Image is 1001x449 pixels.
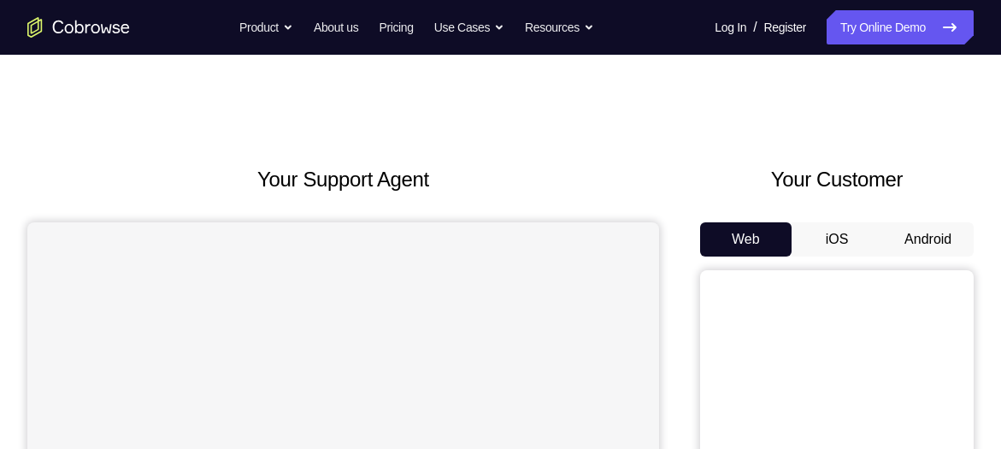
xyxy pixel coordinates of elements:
h2: Your Support Agent [27,164,659,195]
a: Register [764,10,806,44]
button: iOS [792,222,883,257]
button: Android [882,222,974,257]
button: Use Cases [434,10,504,44]
a: Go to the home page [27,17,130,38]
span: / [753,17,757,38]
button: Resources [525,10,594,44]
a: Pricing [379,10,413,44]
button: Product [239,10,293,44]
a: About us [314,10,358,44]
h2: Your Customer [700,164,974,195]
a: Log In [715,10,746,44]
a: Try Online Demo [827,10,974,44]
button: Web [700,222,792,257]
